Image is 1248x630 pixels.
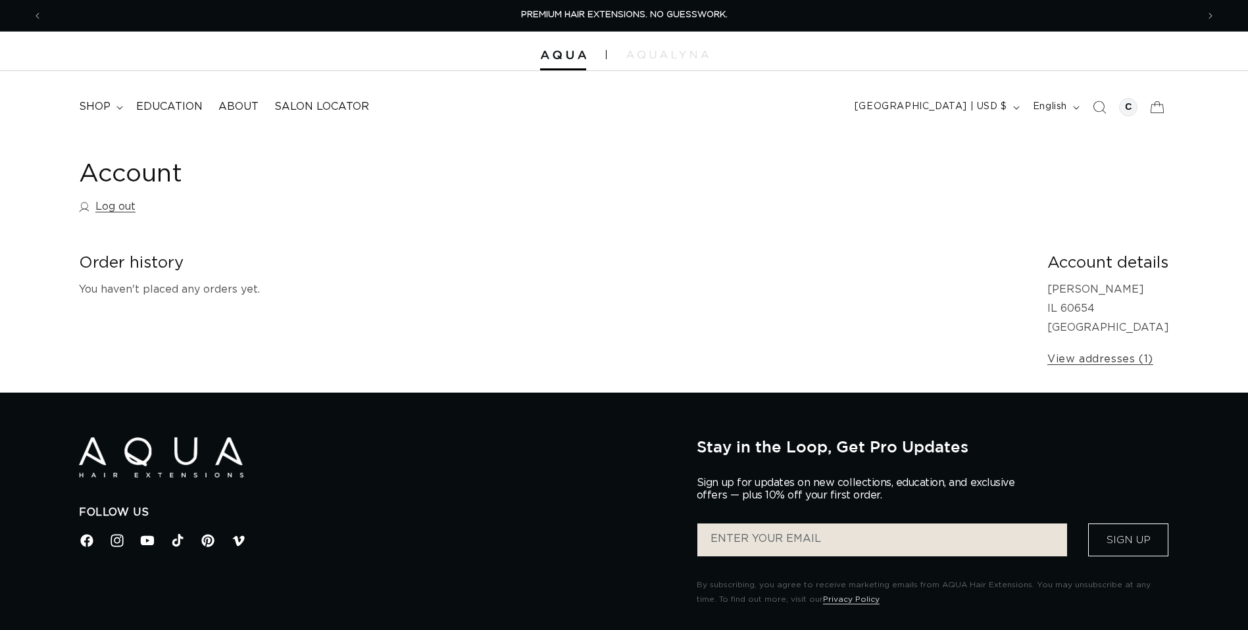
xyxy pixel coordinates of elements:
[79,197,136,216] a: Log out
[1196,3,1225,28] button: Next announcement
[1033,100,1067,114] span: English
[540,51,586,60] img: Aqua Hair Extensions
[266,92,377,122] a: Salon Locator
[79,253,1026,274] h2: Order history
[1047,253,1169,274] h2: Account details
[79,437,243,477] img: Aqua Hair Extensions
[128,92,211,122] a: Education
[626,51,709,59] img: aqualyna.com
[1025,95,1085,120] button: English
[218,100,259,114] span: About
[1047,280,1169,337] p: [PERSON_NAME] IL 60654 [GEOGRAPHIC_DATA]
[1088,523,1168,556] button: Sign Up
[1085,93,1114,122] summary: Search
[136,100,203,114] span: Education
[79,100,111,114] span: shop
[1047,350,1153,369] a: View addresses (1)
[274,100,369,114] span: Salon Locator
[697,578,1169,606] p: By subscribing, you agree to receive marketing emails from AQUA Hair Extensions. You may unsubscr...
[697,437,1169,456] h2: Stay in the Loop, Get Pro Updates
[823,595,880,603] a: Privacy Policy
[847,95,1025,120] button: [GEOGRAPHIC_DATA] | USD $
[79,280,1026,299] p: You haven't placed any orders yet.
[697,523,1067,556] input: ENTER YOUR EMAIL
[71,92,128,122] summary: shop
[23,3,52,28] button: Previous announcement
[211,92,266,122] a: About
[521,11,728,19] span: PREMIUM HAIR EXTENSIONS. NO GUESSWORK.
[855,100,1007,114] span: [GEOGRAPHIC_DATA] | USD $
[79,506,677,520] h2: Follow Us
[697,477,1026,502] p: Sign up for updates on new collections, education, and exclusive offers — plus 10% off your first...
[79,158,1169,191] h1: Account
